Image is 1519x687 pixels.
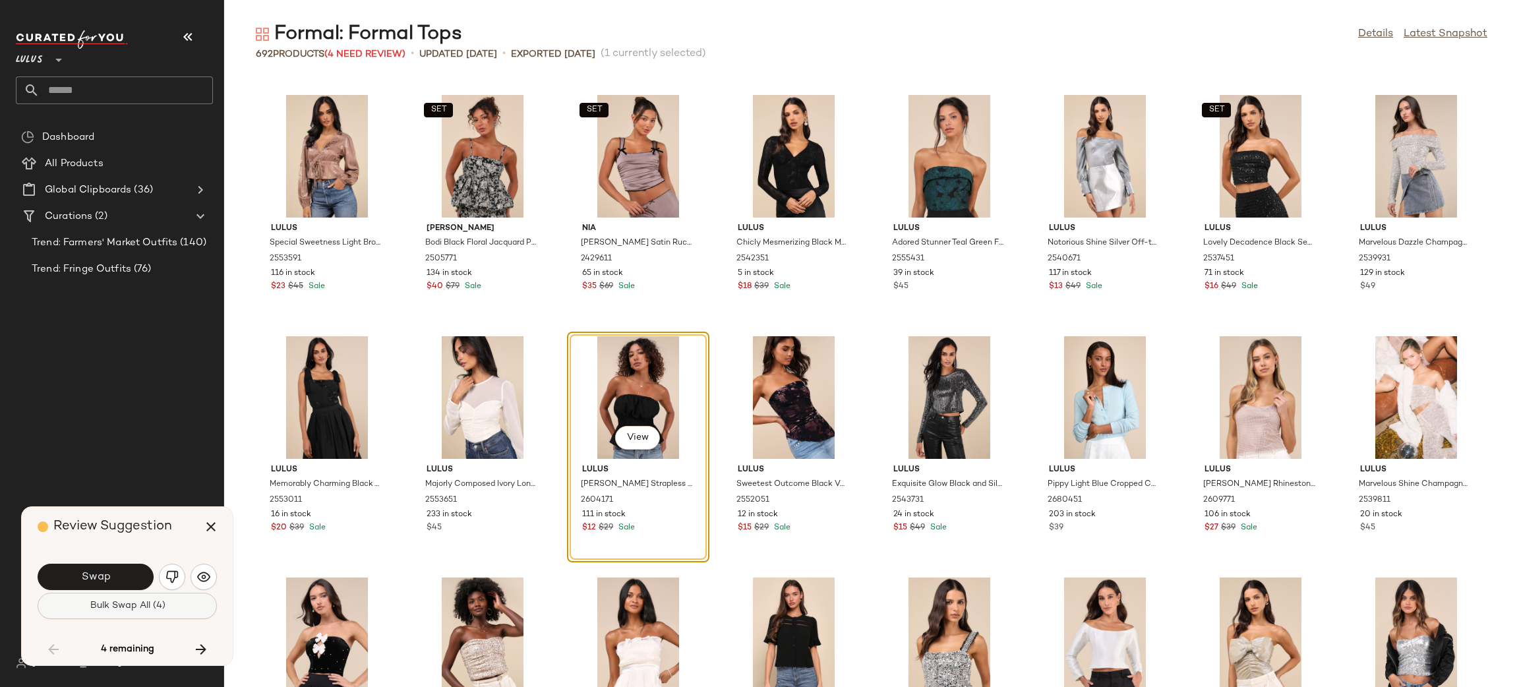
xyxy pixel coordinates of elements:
[754,281,769,293] span: $39
[1203,237,1315,249] span: Lovely Decadence Black Sequin Beaded Strapless Crop Top
[736,253,769,265] span: 2542351
[1359,237,1471,249] span: Marvelous Dazzle Champagne Sequin Off-the-Shoulder Top
[427,268,472,280] span: 134 in stock
[306,282,325,291] span: Sale
[411,46,414,62] span: •
[101,643,154,655] span: 4 remaining
[92,209,107,224] span: (2)
[771,282,790,291] span: Sale
[1194,95,1327,218] img: 12212741_2537451.jpg
[32,235,177,251] span: Trend: Farmers' Market Outfits
[16,658,26,669] img: svg%3e
[256,47,405,61] div: Products
[1205,268,1244,280] span: 71 in stock
[462,282,481,291] span: Sale
[738,281,752,293] span: $18
[1359,253,1390,265] span: 2539931
[1049,464,1161,476] span: Lulus
[572,95,705,218] img: 12230261_2429611.jpg
[582,223,694,235] span: Nia
[89,601,165,611] span: Bulk Swap All (4)
[1203,494,1235,506] span: 2609771
[1360,281,1375,293] span: $49
[727,95,860,218] img: 12217281_2542351.jpg
[893,223,1005,235] span: Lulus
[1360,522,1375,534] span: $45
[446,281,460,293] span: $79
[1202,103,1231,117] button: SET
[271,281,285,293] span: $23
[910,522,925,534] span: $49
[416,95,549,218] img: 12210641_2505771.jpg
[1404,26,1487,42] a: Latest Snapshot
[738,509,778,521] span: 12 in stock
[580,103,609,117] button: SET
[616,282,635,291] span: Sale
[581,494,613,506] span: 2604171
[738,464,850,476] span: Lulus
[1049,223,1161,235] span: Lulus
[893,268,934,280] span: 39 in stock
[21,131,34,144] img: svg%3e
[1083,282,1102,291] span: Sale
[271,464,383,476] span: Lulus
[892,479,1004,491] span: Exquisite Glow Black and Silver Sequin Tie-Back Top
[131,183,153,198] span: (36)
[42,130,94,145] span: Dashboard
[1205,223,1317,235] span: Lulus
[581,479,693,491] span: [PERSON_NAME] Strapless Peplum Top
[1038,95,1172,218] img: 12207761_2540671.jpg
[1238,523,1257,532] span: Sale
[416,336,549,459] img: 12338961_2553651.jpg
[427,509,472,521] span: 233 in stock
[288,281,303,293] span: $45
[1239,282,1258,291] span: Sale
[581,237,693,249] span: [PERSON_NAME] Satin Ruched Crop Top
[502,46,506,62] span: •
[1360,268,1405,280] span: 129 in stock
[883,95,1016,218] img: 12248501_2555431.jpg
[260,336,394,459] img: 12284081_2553011.jpg
[1350,336,1483,459] img: 12203941_2539811.jpg
[424,103,453,117] button: SET
[1205,464,1317,476] span: Lulus
[1359,479,1471,491] span: Marvelous Shine Champagne Mesh Sequin Strapless Crop Top
[1360,223,1472,235] span: Lulus
[771,523,790,532] span: Sale
[32,262,131,277] span: Trend: Fringe Outfits
[425,479,537,491] span: Majorly Composed Ivory Long Sleeve Top
[601,46,706,62] span: (1 currently selected)
[727,336,860,459] img: 12276941_2552051.jpg
[271,268,315,280] span: 116 in stock
[197,570,210,583] img: svg%3e
[1048,237,1160,249] span: Notorious Shine Silver Off-the-Shoulder Top
[1205,281,1218,293] span: $16
[892,253,924,265] span: 2555431
[307,523,326,532] span: Sale
[1203,479,1315,491] span: [PERSON_NAME] Rhinestone Cami Crop Top
[430,105,446,115] span: SET
[425,494,457,506] span: 2553651
[45,209,92,224] span: Curations
[427,223,539,235] span: [PERSON_NAME]
[16,45,43,69] span: Lulus
[177,235,206,251] span: (140)
[270,253,301,265] span: 2553591
[1048,479,1160,491] span: Pippy Light Blue Cropped Cardigan
[1360,509,1402,521] span: 20 in stock
[738,268,774,280] span: 5 in stock
[45,183,131,198] span: Global Clipboards
[38,564,154,590] button: Swap
[256,21,462,47] div: Formal: Formal Tops
[1360,464,1472,476] span: Lulus
[53,520,172,533] span: Review Suggestion
[585,105,602,115] span: SET
[16,30,128,49] img: cfy_white_logo.C9jOOHJF.svg
[1194,336,1327,459] img: 12506401_2609771.jpg
[45,156,104,171] span: All Products
[131,262,152,277] span: (76)
[256,49,273,59] span: 692
[893,522,907,534] span: $15
[1350,95,1483,218] img: 12217181_2539931.jpg
[425,237,537,249] span: Bodi Black Floral Jacquard Peplum Top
